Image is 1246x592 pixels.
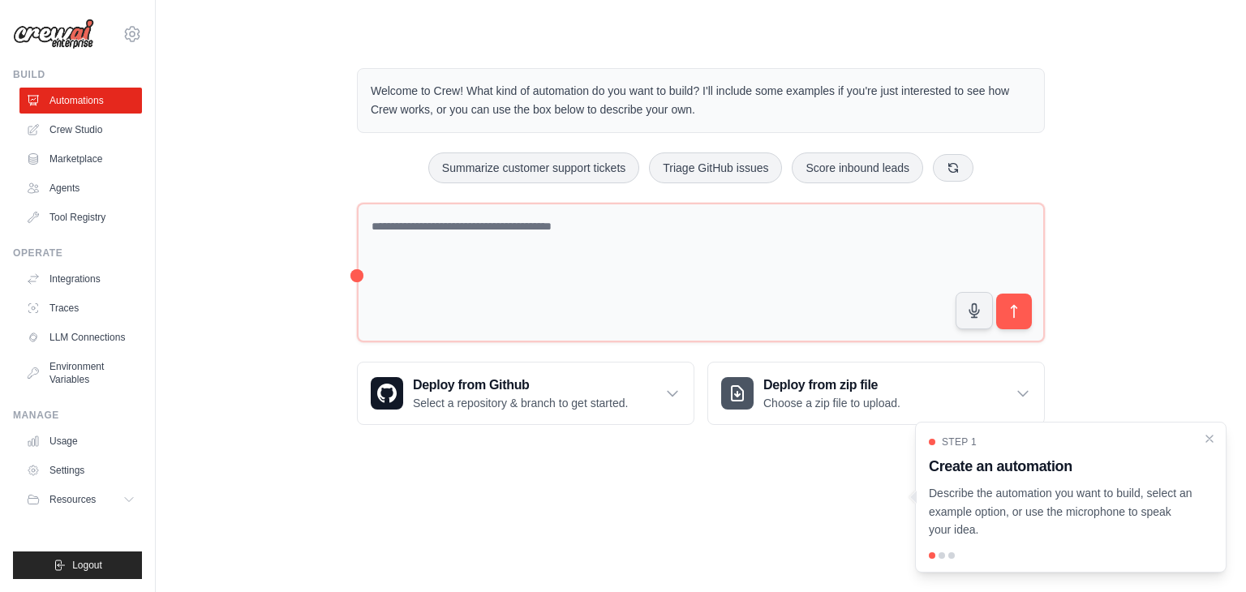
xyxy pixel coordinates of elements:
a: Automations [19,88,142,114]
div: Build [13,68,142,81]
div: Manage [13,409,142,422]
a: Environment Variables [19,354,142,393]
a: Crew Studio [19,117,142,143]
button: Summarize customer support tickets [428,152,639,183]
iframe: Chat Widget [1165,514,1246,592]
a: Tool Registry [19,204,142,230]
h3: Create an automation [929,455,1193,478]
span: Logout [72,559,102,572]
h3: Deploy from Github [413,375,628,395]
a: Usage [19,428,142,454]
span: Step 1 [942,435,977,448]
a: Marketplace [19,146,142,172]
a: Settings [19,457,142,483]
h3: Deploy from zip file [763,375,900,395]
span: Resources [49,493,96,506]
img: Logo [13,19,94,49]
button: Triage GitHub issues [649,152,782,183]
p: Choose a zip file to upload. [763,395,900,411]
button: Score inbound leads [792,152,923,183]
p: Select a repository & branch to get started. [413,395,628,411]
a: Traces [19,295,142,321]
button: Close walkthrough [1203,432,1216,445]
div: Operate [13,247,142,260]
a: Integrations [19,266,142,292]
a: LLM Connections [19,324,142,350]
button: Resources [19,487,142,513]
p: Describe the automation you want to build, select an example option, or use the microphone to spe... [929,484,1193,539]
a: Agents [19,175,142,201]
button: Logout [13,551,142,579]
p: Welcome to Crew! What kind of automation do you want to build? I'll include some examples if you'... [371,82,1031,119]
